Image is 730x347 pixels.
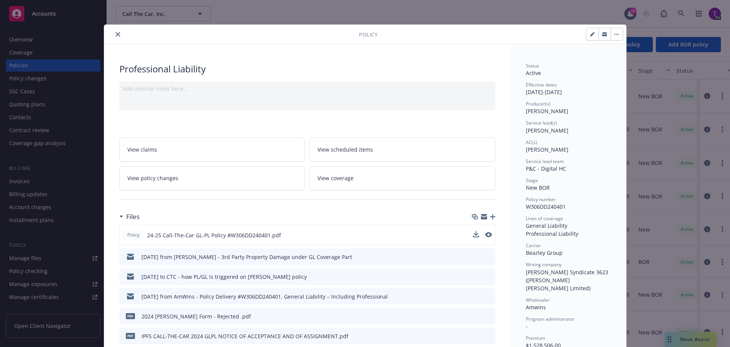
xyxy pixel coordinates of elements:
button: download file [473,231,479,237]
button: preview file [485,231,492,239]
span: 24-25 Call-The-Car GL-PL Policy #W306DD240401.pdf [147,231,281,239]
span: W306DD240401 [526,203,566,210]
h3: Files [126,212,140,222]
span: Beazley Group [526,249,563,256]
span: [PERSON_NAME] [526,107,568,115]
button: download file [473,253,479,261]
button: download file [473,293,479,301]
span: Policy [359,30,378,38]
div: [DATE] - [DATE] [526,82,611,96]
button: preview file [486,332,492,340]
div: Files [119,212,140,222]
span: Lines of coverage [526,215,563,222]
div: [DATE] from AmWins - Policy Delivery #W306DD240401, General Liability – Including Professional [141,293,388,301]
div: [DATE] to CTC - how PL/GL is triggered on [PERSON_NAME] policy [141,273,307,281]
button: preview file [486,312,492,320]
span: pdf [126,313,135,319]
button: preview file [485,232,492,237]
span: Service lead(s) [526,120,557,126]
span: [PERSON_NAME] Syndicate 3623 ([PERSON_NAME] [PERSON_NAME] Limited) [526,269,610,292]
div: General Liability [526,222,611,230]
button: download file [473,312,479,320]
button: preview file [486,273,492,281]
span: Producer(s) [526,101,551,107]
a: View scheduled items [309,138,495,162]
span: Carrier [526,242,541,249]
span: Policy [126,232,141,238]
span: pdf [126,333,135,339]
span: View coverage [317,174,354,182]
span: Wholesaler [526,297,550,303]
div: 2024 [PERSON_NAME] Form - Rejected .pdf [141,312,251,320]
span: Premium [526,335,545,341]
span: Service lead team [526,158,564,165]
button: download file [473,273,479,281]
div: [DATE] from [PERSON_NAME] - 3rd Party Property Damage under GL Coverage Part [141,253,352,261]
button: download file [473,231,479,239]
span: - [526,323,528,330]
span: [PERSON_NAME] [526,146,568,153]
div: Professional Liability [119,62,495,75]
button: preview file [486,293,492,301]
span: View policy changes [127,174,178,182]
a: View policy changes [119,166,305,190]
span: Status [526,62,539,69]
span: Effective dates [526,82,557,88]
span: Amwins [526,304,546,311]
span: P&C - Digital HC [526,165,566,172]
button: download file [473,332,479,340]
span: [PERSON_NAME] [526,127,568,134]
button: preview file [486,253,492,261]
span: Stage [526,177,538,184]
span: Writing company [526,261,562,268]
span: Active [526,69,541,77]
span: View claims [127,146,157,154]
div: IPFS CALL-THE-CAR 2024 GLPL NOTICE OF ACCEPTANCE AND OF ASSIGNMENT.pdf [141,332,348,340]
button: close [113,30,122,39]
a: View coverage [309,166,495,190]
span: New BOR [526,184,550,191]
span: Policy number [526,196,556,203]
div: Professional Liability [526,230,611,238]
a: View claims [119,138,305,162]
div: Add internal notes here... [122,85,492,93]
span: AC(s) [526,139,537,146]
span: View scheduled items [317,146,373,154]
span: Program administrator [526,316,574,322]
